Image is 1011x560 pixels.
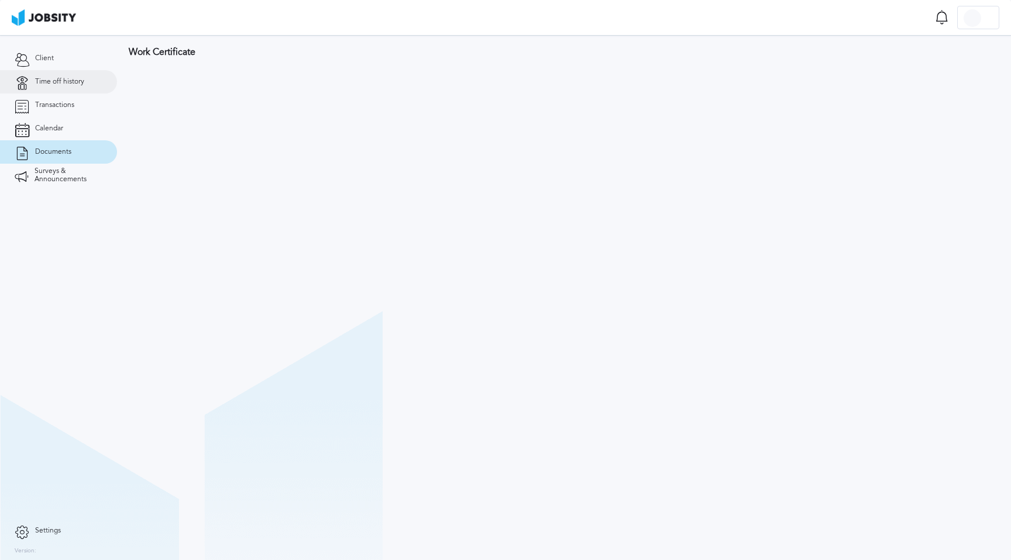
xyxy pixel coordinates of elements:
span: Transactions [35,101,74,109]
h3: Work Certificate [129,47,999,57]
span: Calendar [35,125,63,133]
span: Surveys & Announcements [35,167,102,184]
span: Documents [35,148,71,156]
span: Client [35,54,54,63]
img: ab4bad089aa723f57921c736e9817d99.png [12,9,76,26]
label: Version: [15,548,36,555]
span: Settings [35,527,61,535]
span: Time off history [35,78,84,86]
